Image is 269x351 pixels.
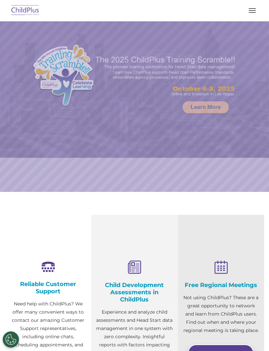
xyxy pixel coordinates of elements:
a: Learn More [183,101,229,113]
p: Not using ChildPlus? These are a great opportunity to network and learn from ChildPlus users. Fin... [183,294,259,335]
h4: Free Regional Meetings [183,281,259,289]
h4: Child Development Assessments in ChildPlus [96,281,173,303]
button: Cookies Settings [3,331,19,348]
h4: Reliable Customer Support [10,280,86,295]
img: ChildPlus by Procare Solutions [10,3,41,18]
